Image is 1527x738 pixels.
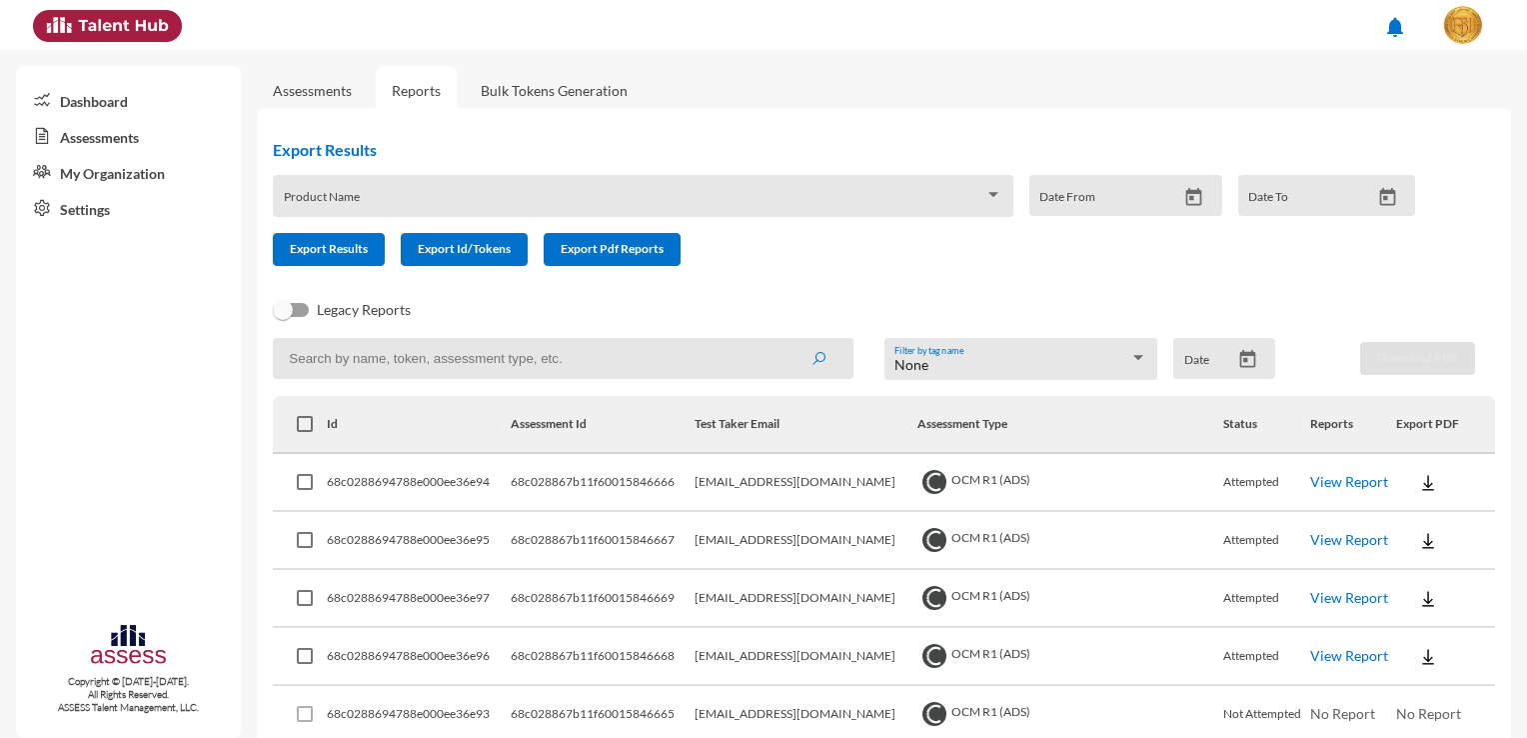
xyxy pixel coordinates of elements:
a: Assessments [16,118,241,154]
span: None [894,356,928,373]
td: Attempted [1223,454,1310,512]
td: Attempted [1223,512,1310,570]
span: Export Results [290,241,368,256]
span: Export Id/Tokens [418,241,511,256]
td: 68c028867b11f60015846666 [511,454,695,512]
td: [EMAIL_ADDRESS][DOMAIN_NAME] [695,570,917,628]
td: OCM R1 (ADS) [917,454,1223,512]
a: Settings [16,190,241,226]
td: Attempted [1223,628,1310,686]
td: [EMAIL_ADDRESS][DOMAIN_NAME] [695,454,917,512]
td: 68c0288694788e000ee36e96 [327,628,511,686]
button: Export Results [273,233,385,266]
td: Attempted [1223,570,1310,628]
th: Id [327,396,511,454]
td: OCM R1 (ADS) [917,628,1223,686]
img: assesscompany-logo.png [89,622,168,671]
a: Bulk Tokens Generation [465,66,644,115]
td: OCM R1 (ADS) [917,512,1223,570]
a: Assessments [273,82,352,99]
a: View Report [1310,531,1388,548]
a: View Report [1310,589,1388,606]
span: Export Pdf Reports [561,241,664,256]
a: Reports [376,66,457,115]
th: Assessment Id [511,396,695,454]
button: Open calendar [1176,187,1211,208]
button: Download PDF [1360,342,1475,375]
td: 68c028867b11f60015846668 [511,628,695,686]
a: View Report [1310,473,1388,490]
button: Open calendar [1230,349,1265,370]
th: Assessment Type [917,396,1223,454]
span: Legacy Reports [317,298,411,322]
td: 68c0288694788e000ee36e97 [327,570,511,628]
span: Download PDF [1377,350,1458,365]
a: My Organization [16,154,241,190]
input: Search by name, token, assessment type, etc. [273,338,853,379]
p: Copyright © [DATE]-[DATE]. All Rights Reserved. ASSESS Talent Management, LLC. [16,675,241,714]
button: Open calendar [1370,187,1405,208]
td: [EMAIL_ADDRESS][DOMAIN_NAME] [695,628,917,686]
td: 68c0288694788e000ee36e95 [327,512,511,570]
td: 68c0288694788e000ee36e94 [327,454,511,512]
th: Export PDF [1396,396,1495,454]
a: Dashboard [16,82,241,118]
button: Export Id/Tokens [401,233,528,266]
button: Export Pdf Reports [544,233,681,266]
th: Reports [1310,396,1397,454]
td: [EMAIL_ADDRESS][DOMAIN_NAME] [695,512,917,570]
td: OCM R1 (ADS) [917,570,1223,628]
mat-icon: notifications [1383,15,1407,39]
td: 68c028867b11f60015846669 [511,570,695,628]
td: 68c028867b11f60015846667 [511,512,695,570]
h2: Export Results [273,140,1431,159]
a: View Report [1310,647,1388,664]
span: No Report [1396,705,1461,722]
span: No Report [1310,705,1375,722]
th: Test Taker Email [695,396,917,454]
th: Status [1223,396,1310,454]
